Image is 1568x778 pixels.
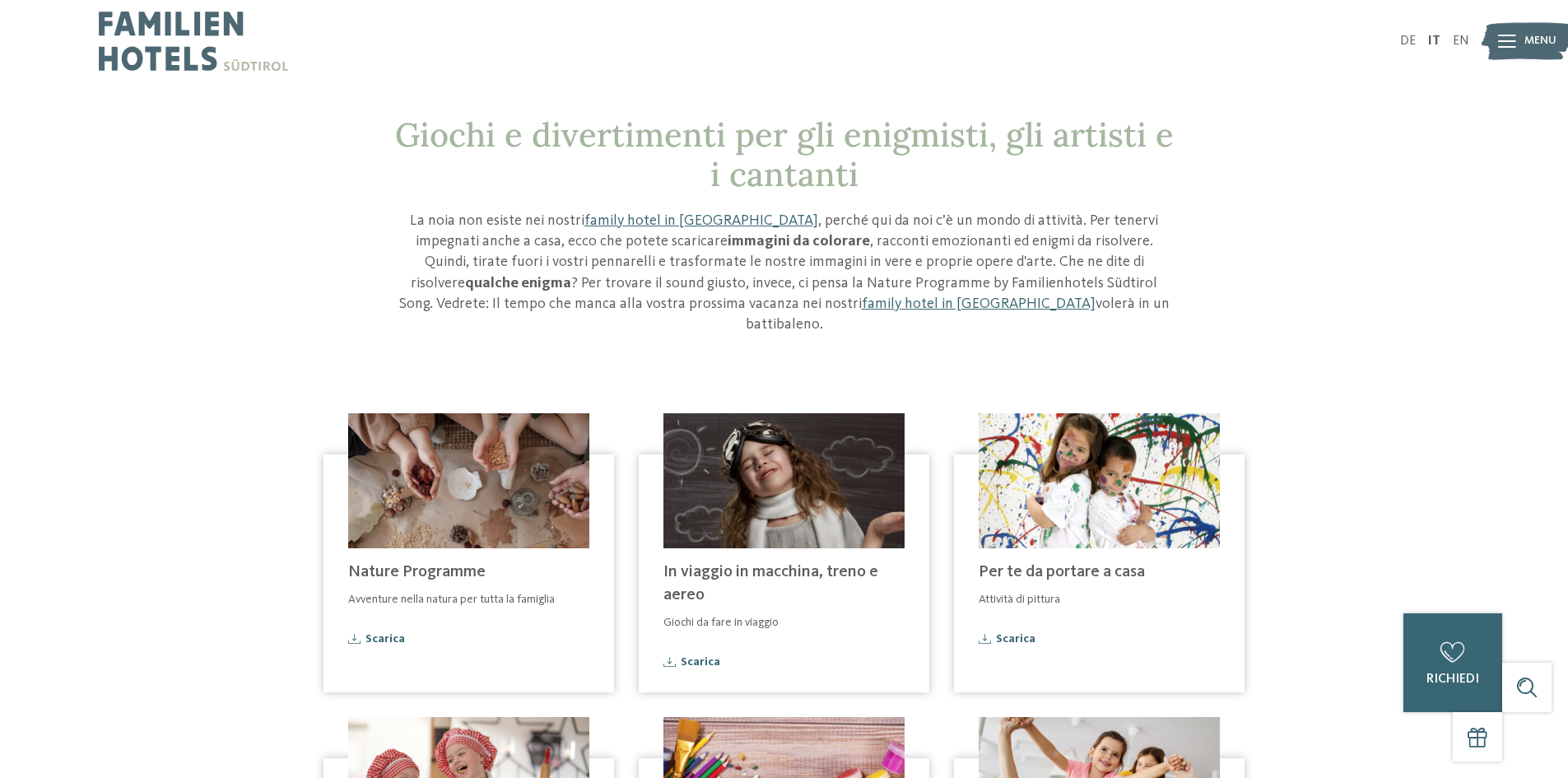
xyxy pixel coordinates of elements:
img: ©Canva (Klotz Daniela) [663,413,905,548]
p: Giochi da fare in viaggio [663,615,905,631]
img: ©Canva (Klotz Daniela) [979,413,1220,548]
a: EN [1453,35,1469,48]
a: DE [1400,35,1416,48]
strong: qualche enigma [465,276,571,291]
a: IT [1428,35,1440,48]
a: family hotel in [GEOGRAPHIC_DATA] [584,213,818,228]
p: Avventure nella natura per tutta la famiglia [348,592,589,608]
span: richiedi [1426,673,1479,686]
a: Scarica [979,633,1220,645]
span: In viaggio in macchina, treno e aereo [663,564,878,603]
span: Scarica [996,633,1035,645]
img: ©Canva (Klotz Daniela) [348,413,589,548]
span: Menu [1524,33,1556,49]
a: Scarica [348,633,589,645]
a: family hotel in [GEOGRAPHIC_DATA] [862,296,1096,311]
a: richiedi [1403,613,1502,712]
p: Attività di pittura [979,592,1220,608]
p: La noia non esiste nei nostri , perché qui da noi c’è un mondo di attività. Per tenervi impegnati... [393,211,1175,335]
span: Nature Programme [348,564,486,580]
span: Scarica [681,656,720,668]
span: Giochi e divertimenti per gli enigmisti, gli artisti e i cantanti [395,114,1174,195]
span: Per te da portare a casa [979,564,1145,580]
span: Scarica [365,633,405,645]
a: Scarica [663,656,905,668]
strong: immagini da colorare [728,234,870,249]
